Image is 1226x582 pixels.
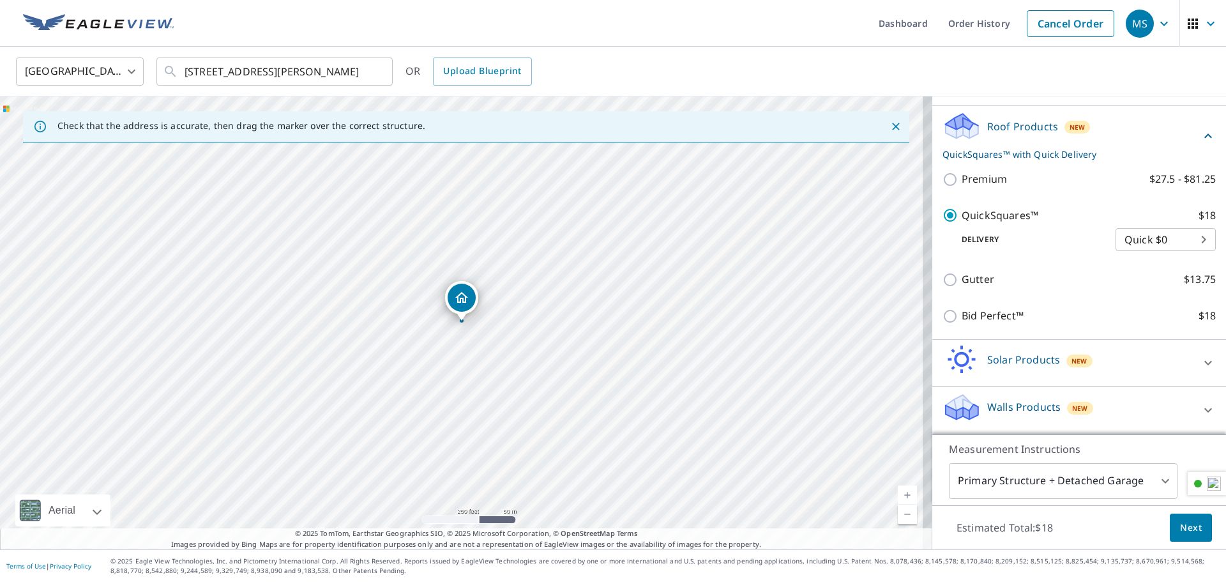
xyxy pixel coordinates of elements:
[45,494,79,526] div: Aerial
[942,148,1200,161] p: QuickSquares™ with Quick Delivery
[110,556,1220,576] p: © 2025 Eagle View Technologies, Inc. and Pictometry International Corp. All Rights Reserved. Repo...
[962,308,1024,324] p: Bid Perfect™
[1071,356,1087,366] span: New
[57,120,425,132] p: Check that the address is accurate, then drag the marker over the correct structure.
[50,562,91,571] a: Privacy Policy
[949,463,1177,499] div: Primary Structure + Detached Garage
[1116,222,1216,257] div: Quick $0
[295,528,638,539] span: © 2025 TomTom, Earthstar Geographics SIO, © 2025 Microsoft Corporation, ©
[23,14,174,33] img: EV Logo
[16,54,144,89] div: [GEOGRAPHIC_DATA]
[1199,308,1216,324] p: $18
[405,57,532,86] div: OR
[888,118,904,135] button: Close
[962,171,1007,187] p: Premium
[1149,171,1216,187] p: $27.5 - $81.25
[433,57,531,86] a: Upload Blueprint
[1027,10,1114,37] a: Cancel Order
[942,111,1216,161] div: Roof ProductsNewQuickSquares™ with Quick Delivery
[962,272,994,287] p: Gutter
[15,494,110,526] div: Aerial
[1126,10,1154,38] div: MS
[898,505,917,524] a: Current Level 17, Zoom Out
[987,119,1058,134] p: Roof Products
[445,281,478,321] div: Dropped pin, building 1, Residential property, 7001 W Chapman Ave Milwaukee, WI 53220
[946,514,1063,542] p: Estimated Total: $18
[987,399,1061,415] p: Walls Products
[1070,122,1086,132] span: New
[6,562,91,570] p: |
[185,54,367,89] input: Search by address or latitude-longitude
[1170,514,1212,542] button: Next
[1072,403,1088,413] span: New
[1199,208,1216,224] p: $18
[898,486,917,505] a: Current Level 17, Zoom In
[962,208,1038,224] p: QuickSquares™
[1184,272,1216,287] p: $13.75
[561,528,614,538] a: OpenStreetMap
[942,392,1216,429] div: Walls ProductsNew
[617,528,638,538] a: Terms
[942,345,1216,381] div: Solar ProductsNew
[1180,520,1202,536] span: Next
[443,63,521,79] span: Upload Blueprint
[6,562,46,571] a: Terms of Use
[949,441,1209,457] p: Measurement Instructions
[942,234,1116,245] p: Delivery
[987,352,1060,367] p: Solar Products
